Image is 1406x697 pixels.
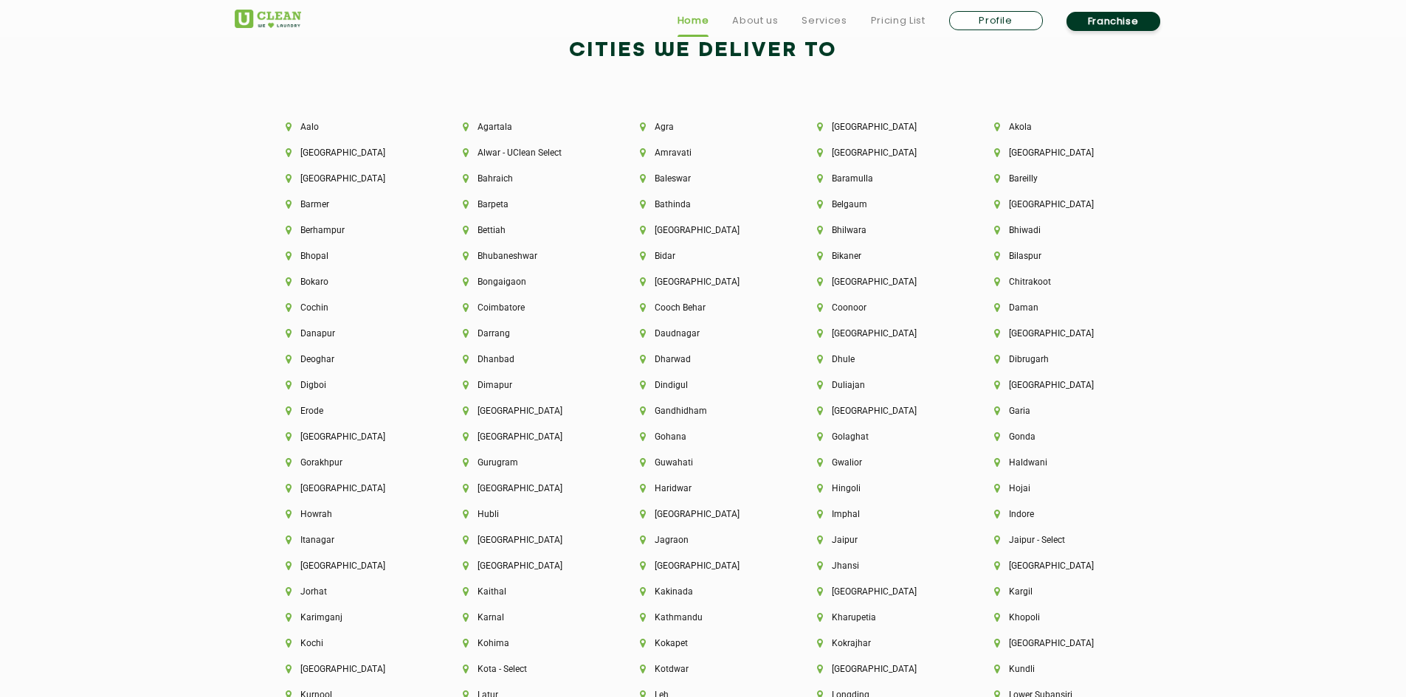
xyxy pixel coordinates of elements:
li: Khopoli [994,612,1121,623]
li: Jagraon [640,535,767,545]
li: [GEOGRAPHIC_DATA] [817,277,944,287]
li: Dimapur [463,380,590,390]
li: Dhanbad [463,354,590,364]
li: Haridwar [640,483,767,493]
li: [GEOGRAPHIC_DATA] [463,406,590,416]
li: Dibrugarh [994,354,1121,364]
li: [GEOGRAPHIC_DATA] [286,173,413,184]
a: Services [802,12,847,30]
li: Duliajan [817,380,944,390]
li: Dharwad [640,354,767,364]
li: Hojai [994,483,1121,493]
li: Kochi [286,638,413,648]
li: [GEOGRAPHIC_DATA] [286,431,413,442]
li: Coonoor [817,302,944,313]
a: About us [732,12,778,30]
li: [GEOGRAPHIC_DATA] [640,225,767,235]
li: [GEOGRAPHIC_DATA] [286,483,413,493]
li: [GEOGRAPHIC_DATA] [640,277,767,287]
li: Digboi [286,380,413,390]
a: Franchise [1066,12,1160,31]
li: [GEOGRAPHIC_DATA] [817,122,944,132]
li: Bokaro [286,277,413,287]
li: [GEOGRAPHIC_DATA] [286,561,413,571]
li: Alwar - UClean Select [463,148,590,158]
li: Gonda [994,431,1121,442]
li: Aalo [286,122,413,132]
li: Dindigul [640,380,767,390]
li: Golaghat [817,431,944,442]
li: Itanagar [286,535,413,545]
li: Jorhat [286,586,413,597]
li: [GEOGRAPHIC_DATA] [463,535,590,545]
li: Chitrakoot [994,277,1121,287]
li: Barmer [286,199,413,209]
li: Bareilly [994,173,1121,184]
li: Bongaigaon [463,277,590,287]
li: Cochin [286,302,413,313]
li: [GEOGRAPHIC_DATA] [463,483,590,493]
li: Bilaspur [994,251,1121,261]
li: [GEOGRAPHIC_DATA] [463,561,590,571]
li: Bettiah [463,225,590,235]
li: Guwahati [640,457,767,468]
li: Kundli [994,664,1121,674]
li: [GEOGRAPHIC_DATA] [994,638,1121,648]
li: Karnal [463,612,590,623]
li: Bidar [640,251,767,261]
li: Darrang [463,328,590,339]
li: Dhule [817,354,944,364]
li: [GEOGRAPHIC_DATA] [286,148,413,158]
a: Pricing List [871,12,926,30]
li: Gwalior [817,457,944,468]
li: Agartala [463,122,590,132]
li: [GEOGRAPHIC_DATA] [817,586,944,597]
li: Kathmandu [640,612,767,623]
li: Jaipur [817,535,944,545]
li: Kharupetia [817,612,944,623]
li: [GEOGRAPHIC_DATA] [817,148,944,158]
li: Karimganj [286,612,413,623]
li: [GEOGRAPHIC_DATA] [994,380,1121,390]
a: Home [678,12,709,30]
li: [GEOGRAPHIC_DATA] [994,328,1121,339]
li: Bathinda [640,199,767,209]
li: Jhansi [817,561,944,571]
li: Daman [994,302,1121,313]
li: Hingoli [817,483,944,493]
li: Bhubaneshwar [463,251,590,261]
li: [GEOGRAPHIC_DATA] [817,328,944,339]
li: Deoghar [286,354,413,364]
li: Agra [640,122,767,132]
li: Cooch Behar [640,302,767,313]
li: Jaipur - Select [994,535,1121,545]
li: Indore [994,509,1121,519]
li: Haldwani [994,457,1121,468]
li: Akola [994,122,1121,132]
li: Bhopal [286,251,413,261]
li: Gorakhpur [286,457,413,468]
li: [GEOGRAPHIC_DATA] [286,664,413,674]
li: Barpeta [463,199,590,209]
li: Bahraich [463,173,590,184]
li: Gohana [640,431,767,442]
li: Kokapet [640,638,767,648]
li: Daudnagar [640,328,767,339]
li: Berhampur [286,225,413,235]
li: Danapur [286,328,413,339]
li: [GEOGRAPHIC_DATA] [640,561,767,571]
li: [GEOGRAPHIC_DATA] [817,664,944,674]
li: Belgaum [817,199,944,209]
li: Erode [286,406,413,416]
li: [GEOGRAPHIC_DATA] [640,509,767,519]
li: Kotdwar [640,664,767,674]
li: Bhiwadi [994,225,1121,235]
li: Kota - Select [463,664,590,674]
li: Garia [994,406,1121,416]
li: [GEOGRAPHIC_DATA] [994,199,1121,209]
li: Gurugram [463,457,590,468]
li: Baleswar [640,173,767,184]
li: Kaithal [463,586,590,597]
li: Hubli [463,509,590,519]
h2: Cities We Deliver to [235,33,1172,69]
